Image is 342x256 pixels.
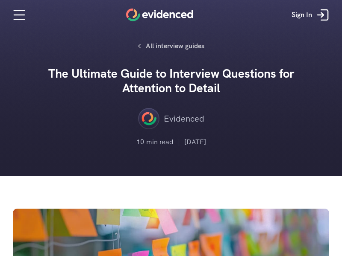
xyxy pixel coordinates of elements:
[133,38,209,54] a: All interview guides
[138,108,159,129] img: ""
[136,137,144,148] p: 10
[164,112,204,125] p: Evidenced
[184,137,206,148] p: [DATE]
[178,137,180,148] p: |
[146,137,174,148] p: min read
[146,41,204,52] p: All interview guides
[43,67,299,95] h2: The Ultimate Guide to Interview Questions for Attention to Detail
[285,2,338,28] a: Sign In
[126,9,193,21] a: Home
[292,9,312,20] p: Sign In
